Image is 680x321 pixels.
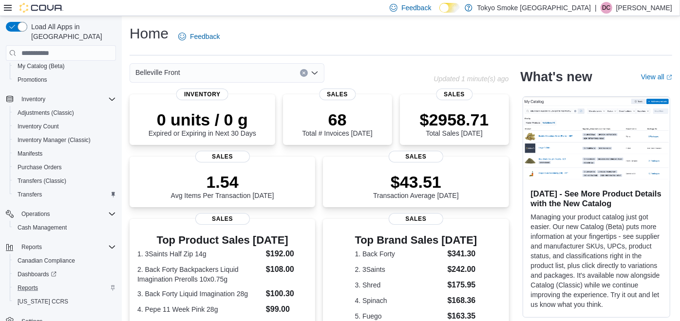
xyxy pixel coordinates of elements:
[641,73,672,81] a: View allExternal link
[10,73,120,87] button: Promotions
[171,172,274,192] p: 1.54
[27,22,116,41] span: Load All Apps in [GEOGRAPHIC_DATA]
[266,288,307,300] dd: $100.30
[10,160,120,174] button: Purchase Orders
[355,249,444,259] dt: 1. Back Forty
[18,270,57,278] span: Dashboards
[14,189,46,200] a: Transfers
[373,172,459,192] p: $43.51
[531,212,662,309] p: Managing your product catalog just got easier. Our new Catalog (Beta) puts more information at yo...
[14,268,60,280] a: Dashboards
[21,210,50,218] span: Operations
[355,296,444,305] dt: 4. Spinach
[18,93,116,105] span: Inventory
[137,249,262,259] dt: 1. 3Saints Half Zip 14g
[18,163,62,171] span: Purchase Orders
[18,150,42,158] span: Manifests
[373,172,459,199] div: Transaction Average [DATE]
[439,3,460,13] input: Dark Mode
[135,67,180,78] span: Belleville Front
[14,60,69,72] a: My Catalog (Beta)
[14,268,116,280] span: Dashboards
[602,2,610,14] span: DC
[18,224,67,232] span: Cash Management
[266,248,307,260] dd: $192.00
[14,282,42,294] a: Reports
[14,222,116,233] span: Cash Management
[18,177,66,185] span: Transfers (Classic)
[18,298,68,305] span: [US_STATE] CCRS
[18,76,47,84] span: Promotions
[10,133,120,147] button: Inventory Manager (Classic)
[666,74,672,80] svg: External link
[137,289,262,299] dt: 3. Back Forty Liquid Imagination 28g
[195,213,250,225] span: Sales
[176,89,228,100] span: Inventory
[18,241,46,253] button: Reports
[10,120,120,133] button: Inventory Count
[448,295,477,306] dd: $168.36
[137,234,307,246] h3: Top Product Sales [DATE]
[14,74,51,86] a: Promotions
[14,121,116,132] span: Inventory Count
[14,282,116,294] span: Reports
[10,254,120,267] button: Canadian Compliance
[14,161,116,173] span: Purchase Orders
[130,24,169,43] h1: Home
[137,304,262,314] dt: 4. Pepe 11 Week Pink 28g
[18,93,49,105] button: Inventory
[14,107,116,119] span: Adjustments (Classic)
[601,2,612,14] div: Dylan Creelman
[300,69,308,77] button: Clear input
[21,95,45,103] span: Inventory
[14,222,71,233] a: Cash Management
[531,189,662,208] h3: [DATE] - See More Product Details with the New Catalog
[477,2,591,14] p: Tokyo Smoke [GEOGRAPHIC_DATA]
[174,27,224,46] a: Feedback
[266,264,307,275] dd: $108.00
[355,265,444,274] dt: 2. 3Saints
[10,106,120,120] button: Adjustments (Classic)
[10,295,120,308] button: [US_STATE] CCRS
[436,89,472,100] span: Sales
[355,280,444,290] dt: 3. Shred
[448,264,477,275] dd: $242.00
[10,281,120,295] button: Reports
[14,134,94,146] a: Inventory Manager (Classic)
[18,62,65,70] span: My Catalog (Beta)
[14,255,79,267] a: Canadian Compliance
[2,207,120,221] button: Operations
[595,2,597,14] p: |
[18,109,74,117] span: Adjustments (Classic)
[19,3,63,13] img: Cova
[14,189,116,200] span: Transfers
[616,2,672,14] p: [PERSON_NAME]
[10,174,120,188] button: Transfers (Classic)
[389,213,443,225] span: Sales
[18,208,116,220] span: Operations
[195,151,250,162] span: Sales
[448,248,477,260] dd: $341.30
[14,148,116,160] span: Manifests
[2,92,120,106] button: Inventory
[14,107,78,119] a: Adjustments (Classic)
[14,175,70,187] a: Transfers (Classic)
[319,89,356,100] span: Sales
[10,267,120,281] a: Dashboards
[389,151,443,162] span: Sales
[355,311,444,321] dt: 5. Fuego
[14,255,116,267] span: Canadian Compliance
[266,303,307,315] dd: $99.00
[10,188,120,201] button: Transfers
[14,296,72,307] a: [US_STATE] CCRS
[18,123,59,130] span: Inventory Count
[14,60,116,72] span: My Catalog (Beta)
[149,110,256,137] div: Expired or Expiring in Next 30 Days
[18,241,116,253] span: Reports
[521,69,592,85] h2: What's new
[420,110,489,129] p: $2958.71
[14,74,116,86] span: Promotions
[10,59,120,73] button: My Catalog (Beta)
[302,110,372,129] p: 68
